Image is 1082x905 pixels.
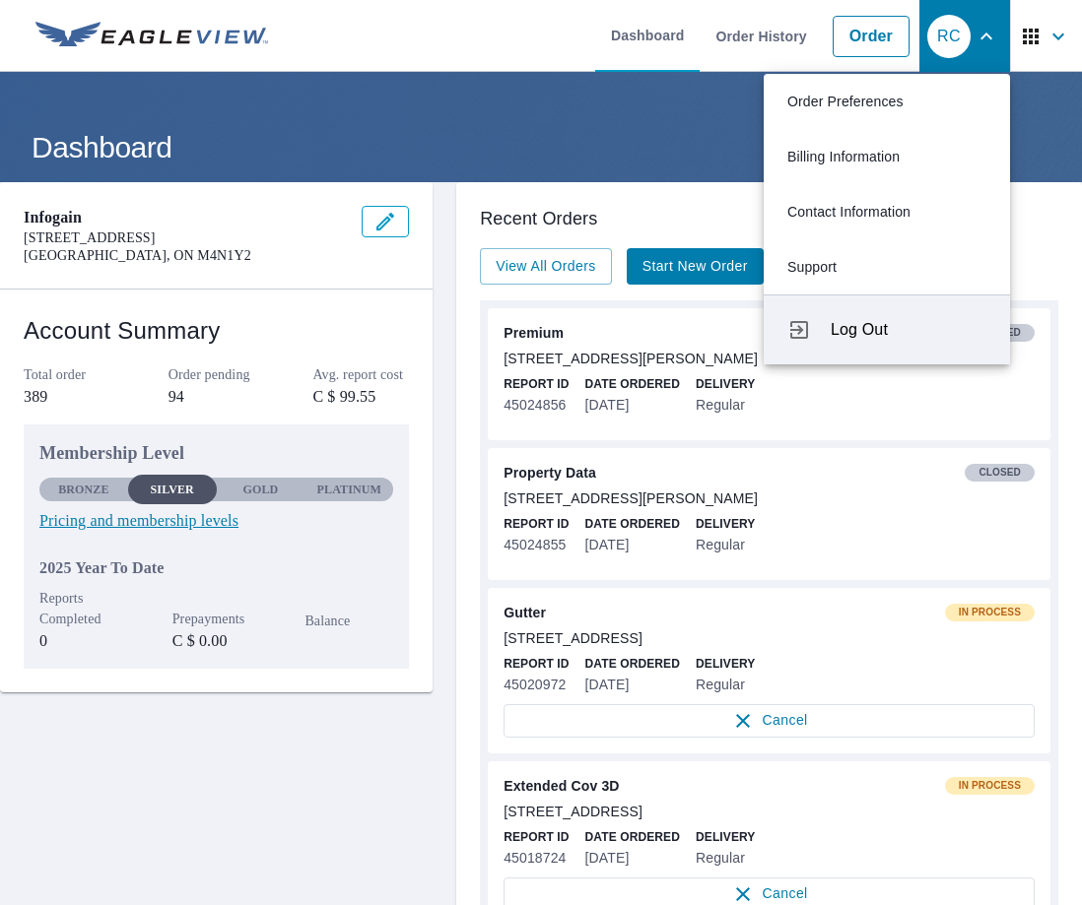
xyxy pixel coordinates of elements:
[480,248,611,285] a: View All Orders
[504,350,1035,367] div: [STREET_ADDRESS][PERSON_NAME]
[480,206,1058,232] p: Recent Orders
[642,254,748,279] span: Start New Order
[488,308,1050,440] a: PremiumClosed[STREET_ADDRESS][PERSON_NAME]Report ID45024856Date Ordered[DATE]DeliveryRegular
[696,515,755,533] p: Delivery
[312,364,409,385] p: Avg. report cost
[696,533,755,556] p: Regular
[504,655,569,673] p: Report ID
[585,828,680,846] p: Date Ordered
[24,206,346,229] p: Infogain
[58,481,108,498] p: Bronze
[39,440,393,467] p: Membership Level
[764,294,1010,364] button: Log Out
[504,704,1035,738] button: Cancel
[39,556,393,580] p: 2025 Year To Date
[504,515,569,533] p: Report ID
[504,777,1035,795] div: Extended Cov 3D
[504,803,1035,820] div: [STREET_ADDRESS]
[243,481,279,498] p: Gold
[504,489,1035,507] div: [STREET_ADDRESS][PERSON_NAME]
[488,448,1050,580] a: Property DataClosed[STREET_ADDRESS][PERSON_NAME]Report ID45024855Date Ordered[DATE]DeliveryRegular
[24,364,120,385] p: Total order
[696,393,755,417] p: Regular
[504,533,569,556] p: 45024855
[317,481,381,498] p: Platinum
[504,673,569,696] p: 45020972
[585,846,680,870] p: [DATE]
[764,239,1010,294] a: Support
[169,364,265,385] p: Order pending
[304,611,393,631] p: Balance
[504,324,1035,342] div: Premium
[496,254,595,279] span: View All Orders
[169,385,265,409] p: 94
[504,828,569,846] p: Report ID
[585,393,680,417] p: [DATE]
[833,16,910,57] a: Order
[627,248,764,285] a: Start New Order
[696,828,755,846] p: Delivery
[504,464,1035,482] div: Property Data
[172,629,261,653] p: C $ 0.00
[24,229,346,247] p: [STREET_ADDRESS]
[585,515,680,533] p: Date Ordered
[504,375,569,393] p: Report ID
[151,481,194,498] p: Silver
[831,318,986,342] span: Log Out
[947,779,1033,793] span: In Process
[39,509,393,533] a: Pricing and membership levels
[24,127,1058,167] h1: Dashboard
[585,533,680,556] p: [DATE]
[39,629,128,653] p: 0
[696,375,755,393] p: Delivery
[764,74,1010,129] a: Order Preferences
[764,129,1010,184] a: Billing Information
[504,629,1035,647] div: [STREET_ADDRESS]
[312,385,409,409] p: C $ 99.55
[35,22,268,51] img: EV Logo
[172,609,261,629] p: Prepayments
[764,184,1010,239] a: Contact Information
[39,588,128,629] p: Reports Completed
[24,385,120,409] p: 389
[504,846,569,870] p: 45018724
[967,466,1033,480] span: Closed
[488,588,1050,753] a: GutterIn Process[STREET_ADDRESS]Report ID45020972Date Ordered[DATE]DeliveryRegularCancel
[585,673,680,696] p: [DATE]
[585,655,680,673] p: Date Ordered
[947,606,1033,619] span: In Process
[24,247,346,265] p: [GEOGRAPHIC_DATA], ON M4N1Y2
[504,393,569,417] p: 45024856
[24,313,409,349] p: Account Summary
[696,655,755,673] p: Delivery
[927,15,971,58] div: RC
[524,709,1014,733] span: Cancel
[696,846,755,870] p: Regular
[696,673,755,696] p: Regular
[585,375,680,393] p: Date Ordered
[504,604,1035,621] div: Gutter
